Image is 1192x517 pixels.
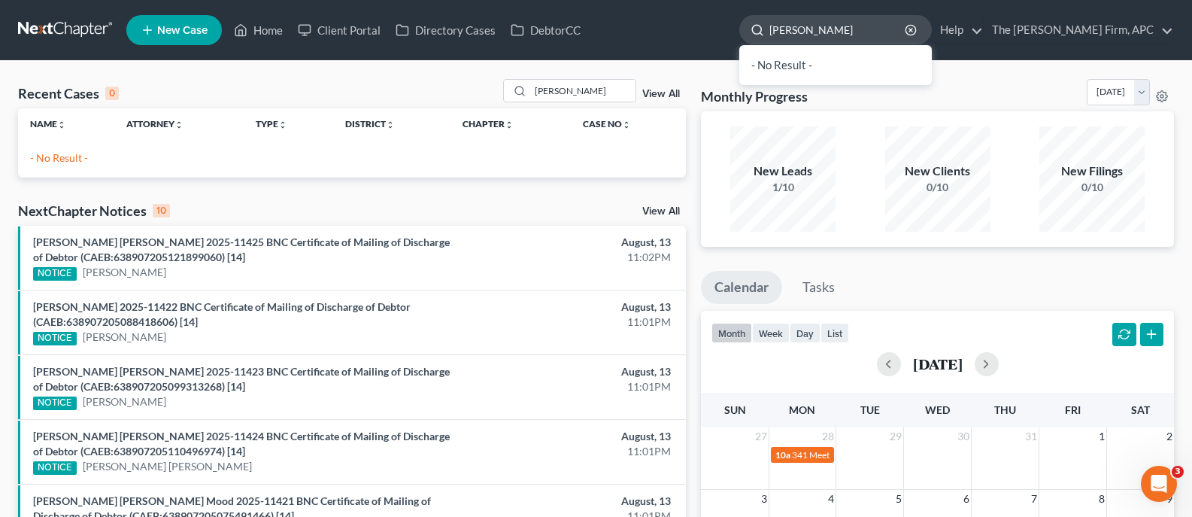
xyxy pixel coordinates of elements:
span: 30 [956,427,971,446]
h3: Monthly Progress [701,87,808,105]
div: NOTICE [33,461,77,475]
span: New Case [157,25,208,36]
a: Nameunfold_more [30,118,66,129]
span: Thu [994,403,1016,416]
a: [PERSON_NAME] [83,330,166,345]
div: 1/10 [730,180,836,195]
i: unfold_more [505,120,514,129]
a: Client Portal [290,17,388,44]
a: [PERSON_NAME] [PERSON_NAME] 2025-11423 BNC Certificate of Mailing of Discharge of Debtor (CAEB:63... [33,365,450,393]
span: 28 [820,427,836,446]
span: 1 [1097,427,1106,446]
div: 11:01PM [469,315,671,330]
a: Directory Cases [388,17,503,44]
input: Search by name... [530,80,635,102]
i: unfold_more [622,120,631,129]
a: Districtunfold_more [345,118,395,129]
a: Home [226,17,290,44]
a: Calendar [701,271,782,304]
input: Search by name... [769,16,907,44]
a: View All [642,206,680,217]
a: [PERSON_NAME] [PERSON_NAME] [83,459,252,474]
div: NOTICE [33,397,77,410]
a: [PERSON_NAME] [PERSON_NAME] 2025-11424 BNC Certificate of Mailing of Discharge of Debtor (CAEB:63... [33,430,450,458]
span: 6 [962,490,971,508]
div: 11:01PM [469,444,671,459]
a: Tasks [789,271,848,304]
div: August, 13 [469,235,671,250]
button: day [790,323,820,343]
div: 0/10 [1039,180,1145,195]
span: 7 [1030,490,1039,508]
a: [PERSON_NAME] [83,265,166,280]
div: 11:02PM [469,250,671,265]
i: unfold_more [57,120,66,129]
span: Sat [1131,403,1150,416]
span: 3 [1172,466,1184,478]
span: Sun [724,403,746,416]
div: - No Result - [739,45,932,85]
span: 5 [894,490,903,508]
p: - No Result - [30,151,674,166]
a: [PERSON_NAME] 2025-11422 BNC Certificate of Mailing of Discharge of Debtor (CAEB:6389072050884186... [33,300,411,328]
a: Help [933,17,983,44]
div: New Leads [730,163,836,180]
button: list [820,323,849,343]
i: unfold_more [386,120,395,129]
a: View All [642,89,680,99]
div: August, 13 [469,364,671,379]
div: 0/10 [885,180,990,195]
div: August, 13 [469,429,671,444]
div: NOTICE [33,267,77,281]
span: 27 [754,427,769,446]
a: The [PERSON_NAME] Firm, APC [984,17,1173,44]
span: 4 [827,490,836,508]
span: 10a [775,449,790,461]
i: unfold_more [278,120,287,129]
a: Typeunfold_more [256,118,287,129]
a: Chapterunfold_more [463,118,514,129]
span: 341 Meeting for [PERSON_NAME] [792,449,927,461]
a: Attorneyunfold_more [126,118,184,129]
div: NextChapter Notices [18,202,170,220]
a: DebtorCC [503,17,588,44]
div: 0 [105,87,119,100]
span: Fri [1065,403,1081,416]
span: 29 [888,427,903,446]
div: New Clients [885,163,990,180]
span: Tue [860,403,880,416]
a: Case Nounfold_more [583,118,631,129]
span: Mon [789,403,815,416]
div: August, 13 [469,300,671,315]
iframe: Intercom live chat [1141,466,1177,502]
a: [PERSON_NAME] [83,394,166,409]
button: month [711,323,752,343]
div: NOTICE [33,332,77,345]
h2: [DATE] [913,356,963,372]
div: 11:01PM [469,379,671,394]
a: [PERSON_NAME] [PERSON_NAME] 2025-11425 BNC Certificate of Mailing of Discharge of Debtor (CAEB:63... [33,236,450,263]
span: 31 [1024,427,1039,446]
div: New Filings [1039,163,1145,180]
div: 10 [153,204,170,217]
span: Wed [925,403,950,416]
div: August, 13 [469,494,671,509]
button: week [752,323,790,343]
span: 8 [1097,490,1106,508]
span: 2 [1165,427,1174,446]
i: unfold_more [174,120,184,129]
div: Recent Cases [18,84,119,102]
span: 3 [760,490,769,508]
